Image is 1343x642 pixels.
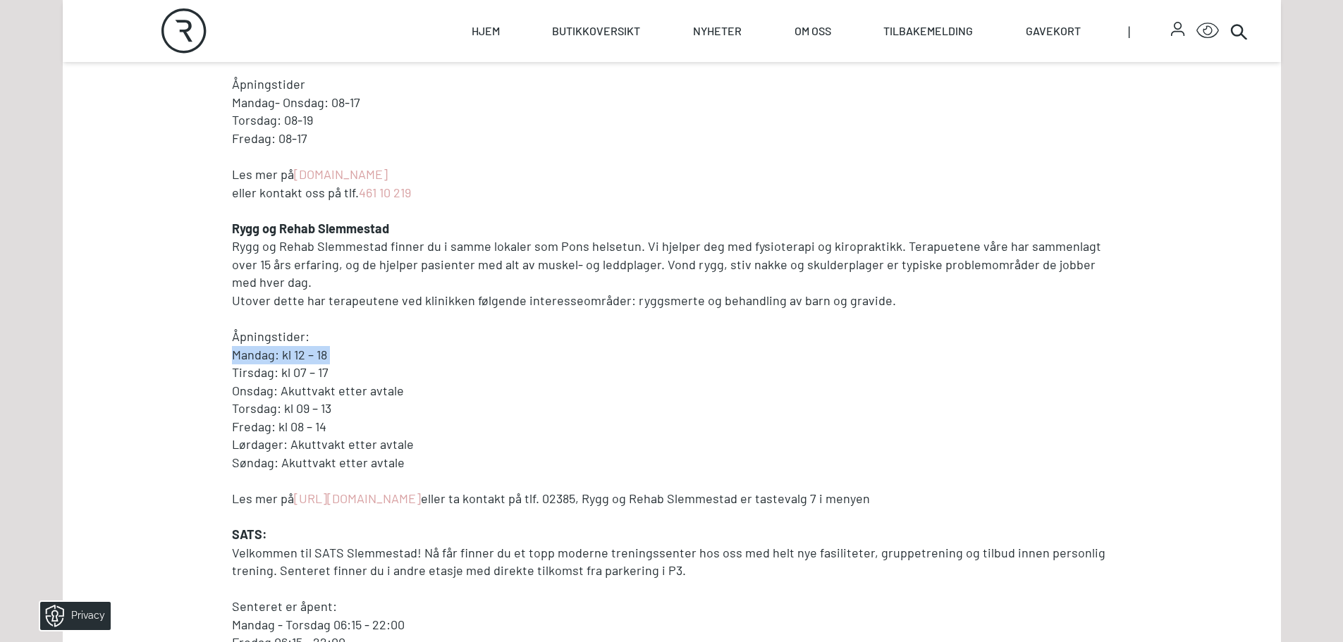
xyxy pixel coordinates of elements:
[232,130,1112,148] p: Fredag: 08-17
[1196,20,1219,42] button: Open Accessibility Menu
[232,166,1112,184] p: Les mer på
[232,94,1112,112] p: Mandag- Onsdag: 08-17
[232,111,1112,130] p: Torsdag: 08-19
[14,597,129,635] iframe: Manage Preferences
[232,382,1112,400] p: Onsdag: Akuttvakt etter avtale
[232,75,1112,94] p: Åpningstider
[232,544,1112,580] p: Velkommen til SATS Slemmestad! Nå får finner du et topp moderne treningssenter hos oss med helt n...
[359,185,411,200] a: 461 10 219
[232,346,1112,364] p: Mandag: kl 12 – 18
[232,328,1112,346] p: Åpningstider:
[232,237,1112,292] p: Rygg og Rehab Slemmestad finner du i samme lokaler som Pons helsetun. Vi hjelper deg med fysioter...
[232,526,267,542] strong: SATS:
[232,364,1112,382] p: Tirsdag: kl 07 – 17
[232,418,1112,436] p: Fredag: kl 08 – 14
[232,292,1112,310] p: Utover dette har terapeutene ved klinikken følgende interesseområder: ryggsmerte og behandling av...
[232,221,389,236] strong: Rygg og Rehab Slemmestad
[232,454,1112,472] p: Søndag: Akuttvakt etter avtale
[232,490,1112,508] p: Les mer på eller ta kontakt på tlf. 02385, Rygg og Rehab Slemmestad er tastevalg 7 i menyen
[294,166,388,182] a: [DOMAIN_NAME]
[294,490,421,506] a: [URL][DOMAIN_NAME]
[232,184,1112,202] p: eller kontakt oss på tlf.
[232,616,1112,634] p: Mandag - Torsdag 06:15 - 22:00
[232,400,1112,418] p: Torsdag: kl 09 – 13
[232,598,1112,616] p: Senteret er åpent:
[232,436,1112,454] p: Lørdager: Akuttvakt etter avtale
